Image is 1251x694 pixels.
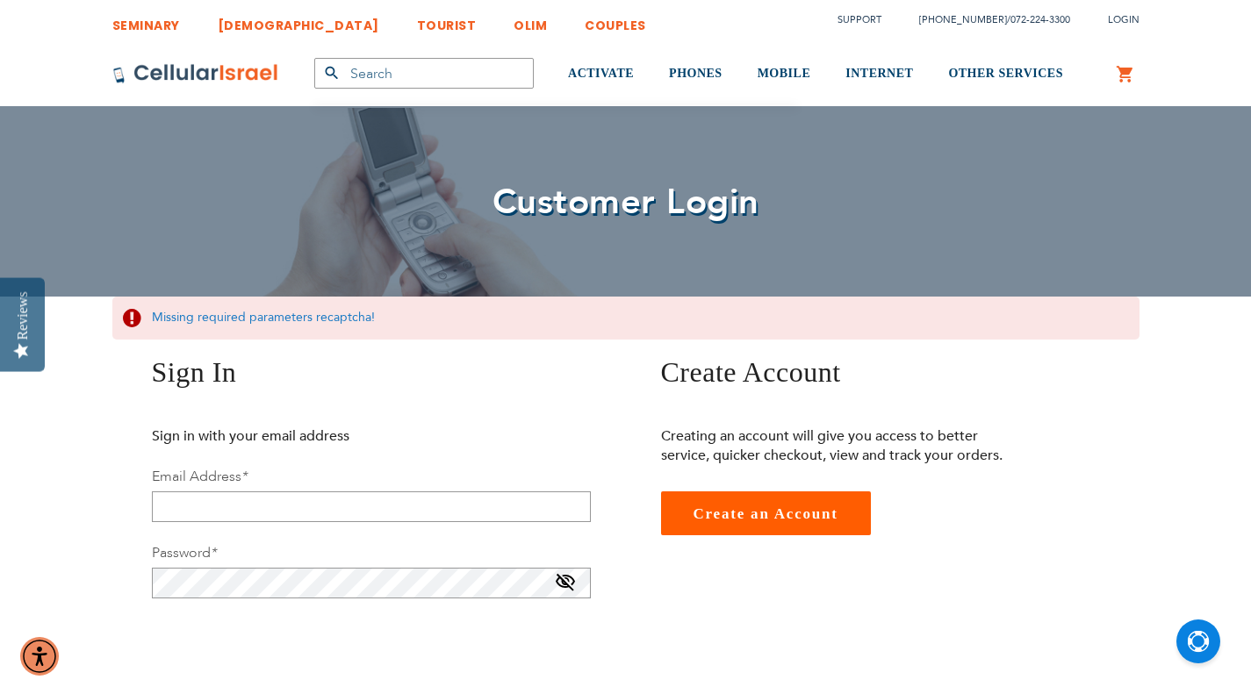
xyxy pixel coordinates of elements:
label: Email Address [152,467,248,486]
div: Accessibility Menu [20,637,59,676]
span: Login [1108,13,1140,26]
p: Creating an account will give you access to better service, quicker checkout, view and track your... [661,426,1017,465]
div: Reviews [15,291,31,340]
span: OTHER SERVICES [948,67,1063,80]
a: [PHONE_NUMBER] [919,13,1007,26]
a: MOBILE [758,41,811,107]
a: Create an Account [661,491,871,535]
a: ACTIVATE [568,41,634,107]
span: PHONES [669,67,723,80]
label: Password [152,543,217,562]
a: OLIM [514,4,547,37]
span: Create an Account [694,505,838,522]
a: OTHER SERVICES [948,41,1063,107]
a: 072-224-3300 [1010,13,1070,26]
a: SEMINARY [112,4,180,37]
input: Email [152,491,591,522]
a: Support [838,13,881,26]
input: Search [314,58,534,89]
span: Sign In [152,356,237,388]
span: Customer Login [492,178,759,226]
a: INTERNET [845,41,913,107]
span: ACTIVATE [568,67,634,80]
p: Sign in with your email address [152,426,507,446]
a: TOURIST [417,4,477,37]
a: PHONES [669,41,723,107]
span: Create Account [661,356,841,388]
li: / [902,7,1070,32]
img: Cellular Israel Logo [112,63,279,84]
span: INTERNET [845,67,913,80]
span: MOBILE [758,67,811,80]
a: COUPLES [585,4,646,37]
iframe: reCAPTCHA [152,619,419,688]
div: Missing required parameters recaptcha! [112,297,1140,340]
a: [DEMOGRAPHIC_DATA] [218,4,379,37]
